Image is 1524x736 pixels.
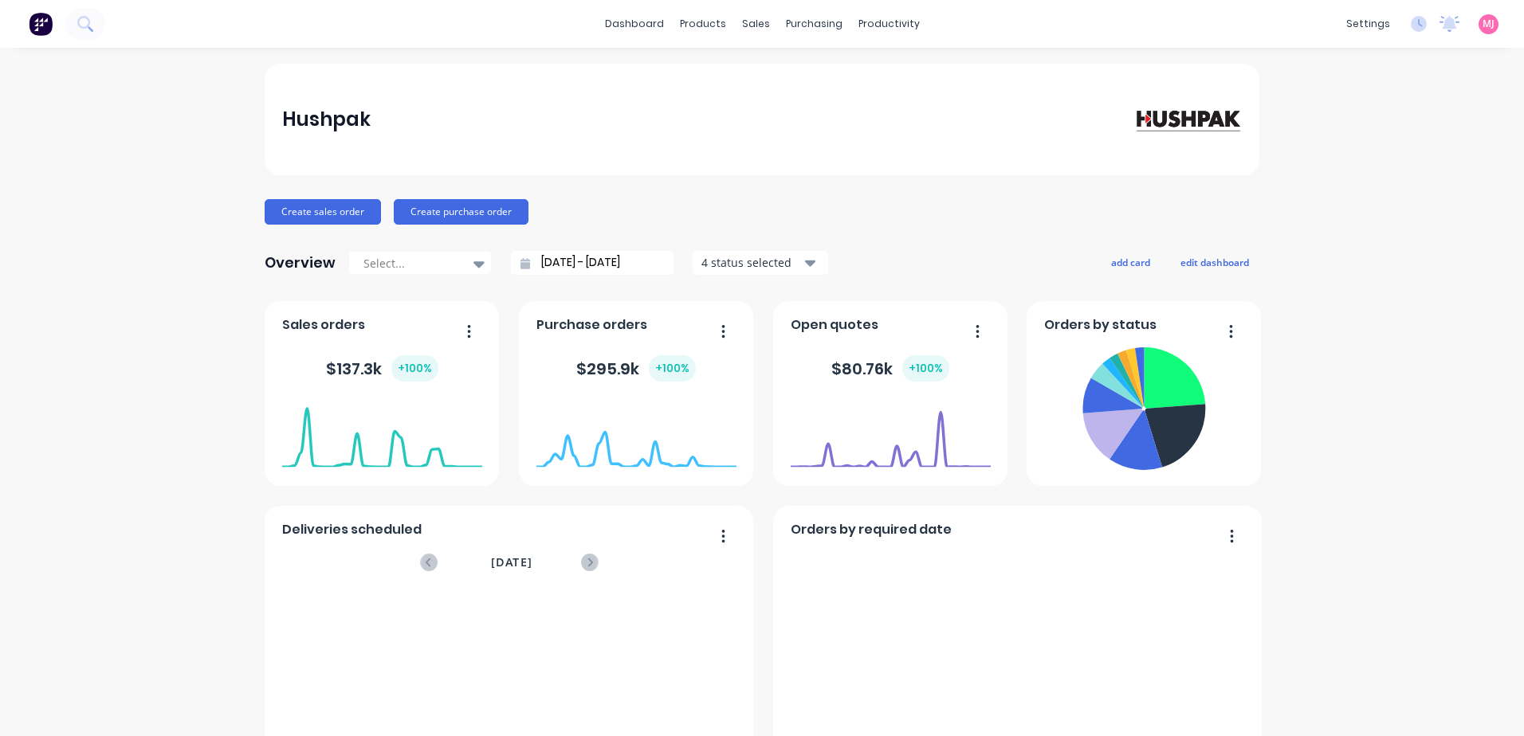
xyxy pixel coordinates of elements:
span: Orders by required date [791,520,952,539]
div: Overview [265,247,336,279]
div: sales [734,12,778,36]
div: + 100 % [391,355,438,382]
div: $ 295.9k [576,355,696,382]
div: Hushpak [282,104,371,135]
button: Create purchase order [394,199,528,225]
div: productivity [850,12,928,36]
a: dashboard [597,12,672,36]
div: $ 137.3k [326,355,438,382]
button: add card [1101,252,1161,272]
span: Sales orders [282,315,365,335]
img: Hushpak [1130,105,1242,133]
img: Factory [29,12,53,36]
div: settings [1338,12,1398,36]
span: Open quotes [791,315,878,335]
div: $ 80.76k [831,355,949,382]
span: [DATE] [491,554,532,571]
button: edit dashboard [1170,252,1259,272]
span: Orders by status [1044,315,1157,335]
div: products [672,12,734,36]
button: Create sales order [265,199,381,225]
button: 4 status selected [693,251,828,275]
div: + 100 % [902,355,949,382]
span: MJ [1483,17,1495,31]
div: purchasing [778,12,850,36]
div: + 100 % [649,355,696,382]
span: Purchase orders [536,315,647,335]
div: 4 status selected [701,254,802,271]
